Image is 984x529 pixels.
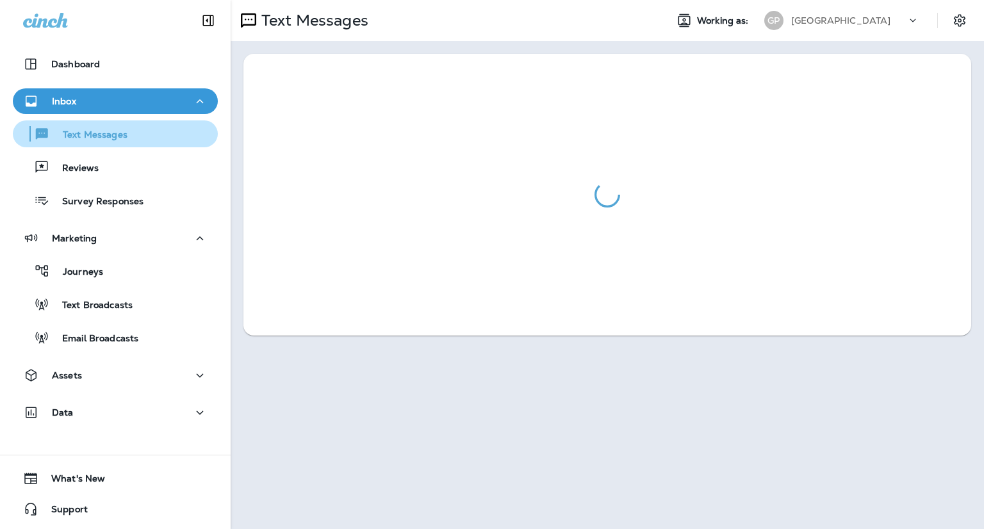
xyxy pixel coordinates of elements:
span: Support [38,504,88,519]
p: Dashboard [51,59,100,69]
p: Marketing [52,233,97,243]
p: Email Broadcasts [49,333,138,345]
span: What's New [38,473,105,489]
button: Text Messages [13,120,218,147]
button: Text Broadcasts [13,291,218,318]
button: Reviews [13,154,218,181]
p: Data [52,407,74,418]
p: Text Broadcasts [49,300,133,312]
button: Dashboard [13,51,218,77]
button: Journeys [13,257,218,284]
p: Text Messages [50,129,127,142]
p: Journeys [50,266,103,279]
button: Support [13,496,218,522]
button: Settings [948,9,971,32]
p: Text Messages [256,11,368,30]
button: Survey Responses [13,187,218,214]
p: Assets [52,370,82,380]
p: [GEOGRAPHIC_DATA] [791,15,890,26]
p: Inbox [52,96,76,106]
button: Assets [13,362,218,388]
button: Data [13,400,218,425]
span: Working as: [697,15,751,26]
button: Collapse Sidebar [190,8,226,33]
div: GP [764,11,783,30]
p: Survey Responses [49,196,143,208]
button: Email Broadcasts [13,324,218,351]
button: What's New [13,466,218,491]
button: Marketing [13,225,218,251]
button: Inbox [13,88,218,114]
p: Reviews [49,163,99,175]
